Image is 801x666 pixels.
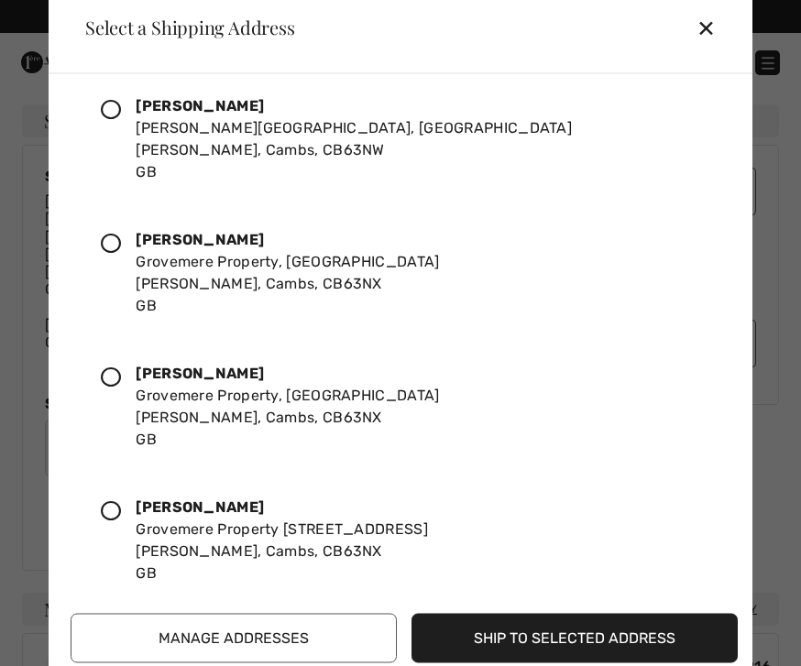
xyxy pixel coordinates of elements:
[136,96,264,114] strong: [PERSON_NAME]
[71,613,397,662] button: Manage Addresses
[411,613,738,662] button: Ship to Selected Address
[136,94,572,182] div: [PERSON_NAME][GEOGRAPHIC_DATA], [GEOGRAPHIC_DATA] [PERSON_NAME], Cambs, CB63NW GB
[136,230,264,247] strong: [PERSON_NAME]
[136,496,428,584] div: Grovemere Property [STREET_ADDRESS] [PERSON_NAME], Cambs, CB63NX GB
[697,8,730,47] div: ✕
[136,362,439,450] div: Grovemere Property, [GEOGRAPHIC_DATA] [PERSON_NAME], Cambs, CB63NX GB
[136,497,264,515] strong: [PERSON_NAME]
[71,18,295,37] div: Select a Shipping Address
[136,228,439,316] div: Grovemere Property, [GEOGRAPHIC_DATA] [PERSON_NAME], Cambs, CB63NX GB
[136,364,264,381] strong: [PERSON_NAME]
